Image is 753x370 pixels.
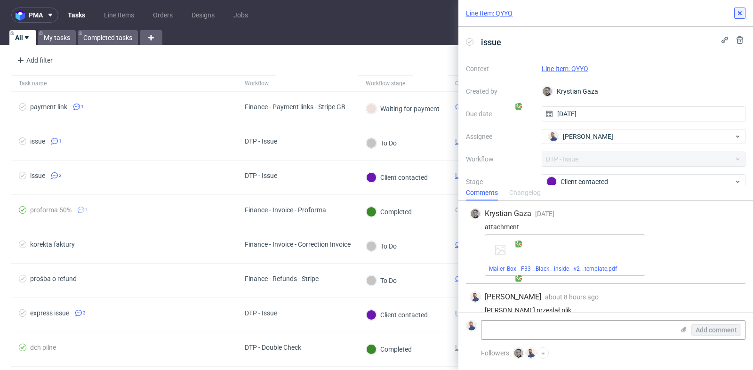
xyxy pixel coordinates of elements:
[245,80,269,87] div: Workflow
[30,275,77,282] div: prośba o refund
[563,132,613,141] span: [PERSON_NAME]
[470,306,742,314] div: [PERSON_NAME] przesłał plik
[366,104,440,114] div: Waiting for payment
[545,293,599,301] span: about 8 hours ago
[466,86,534,97] label: Created by
[466,63,534,74] label: Context
[245,172,277,179] div: DTP - Issue
[537,347,549,359] button: +
[29,12,43,18] span: pma
[245,103,345,111] div: Finance - Payment links - Stripe GB
[16,10,29,21] img: logo
[466,185,498,201] div: Comments
[543,87,552,96] img: Krystian Gaza
[471,292,480,302] img: Michał Rachański
[59,137,62,145] span: 1
[542,84,746,99] div: Krystian Gaza
[13,53,55,68] div: Add filter
[11,8,58,23] button: pma
[466,108,534,120] label: Due date
[30,206,72,214] div: proforma 50%
[245,275,319,282] div: Finance - Refunds - Stripe
[366,275,397,286] div: To Do
[147,8,178,23] a: Orders
[38,30,76,45] a: My tasks
[542,65,588,72] a: Line Item: QYYQ
[489,265,617,272] a: Mailer_Box__F33__Black__inside__v2__template.pdf
[467,321,476,330] img: Michał Rachański
[30,344,56,351] div: dch pilne
[466,176,534,187] label: Stage
[245,206,326,214] div: Finance - Invoice - Proforma
[509,185,541,201] div: Changelog
[466,8,513,18] a: Line Item: QYYQ
[245,344,301,351] div: DTP - Double Check
[30,103,67,111] div: payment link
[366,344,412,354] div: Completed
[535,210,554,217] span: [DATE]
[546,177,734,187] div: Client contacted
[366,138,397,148] div: To Do
[485,209,531,219] span: Krystian Gaza
[62,8,91,23] a: Tasks
[470,223,742,231] div: attachment
[366,80,405,87] div: Workflow stage
[485,292,541,302] span: [PERSON_NAME]
[366,207,412,217] div: Completed
[30,309,69,317] div: express issue
[85,206,88,214] span: 1
[466,153,534,165] label: Workflow
[228,8,254,23] a: Jobs
[30,137,45,145] div: issue
[245,309,277,317] div: DTP - Issue
[83,309,86,317] span: 3
[471,209,480,218] img: Krystian Gaza
[19,80,230,88] span: Task name
[9,30,36,45] a: All
[98,8,140,23] a: Line Items
[245,241,351,248] div: Finance - Invoice - Correction Invoice
[30,172,45,179] div: issue
[81,103,84,111] span: 1
[466,131,534,142] label: Assignee
[481,349,509,357] span: Followers
[366,241,397,251] div: To Do
[366,310,428,320] div: Client contacted
[59,172,62,179] span: 2
[477,34,505,50] span: issue
[549,132,558,141] img: Michał Rachański
[30,241,75,248] div: korekta faktury
[366,172,428,183] div: Client contacted
[78,30,138,45] a: Completed tasks
[186,8,220,23] a: Designs
[526,348,536,358] img: Michał Rachański
[245,137,277,145] div: DTP - Issue
[514,348,523,358] img: Krystian Gaza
